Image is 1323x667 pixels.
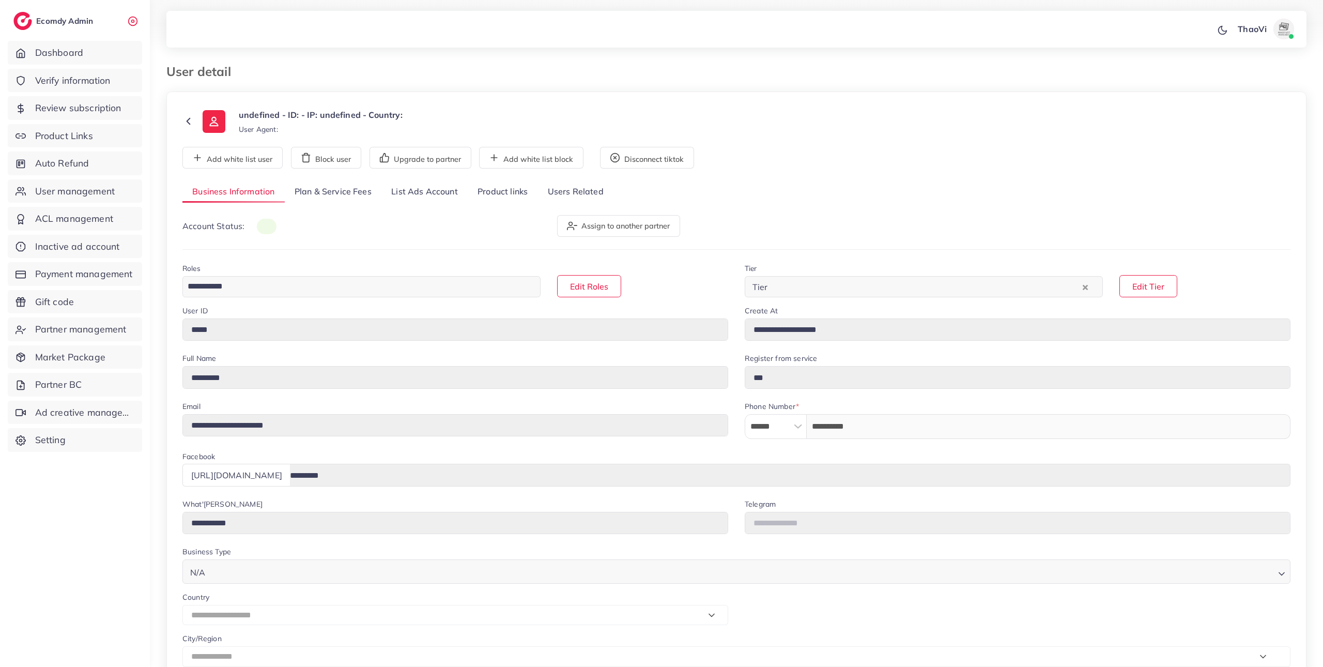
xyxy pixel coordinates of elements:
a: Market Package [8,345,142,369]
a: Verify information [8,69,142,93]
button: Disconnect tiktok [600,147,694,169]
span: Ad creative management [35,406,134,419]
label: User ID [182,306,208,316]
input: Search for option [184,279,527,295]
h2: Ecomdy Admin [36,16,96,26]
button: Add white list user [182,147,283,169]
label: Country [182,592,209,602]
span: Dashboard [35,46,83,59]
a: ThaoViavatar [1232,19,1298,39]
label: What'[PERSON_NAME] [182,499,263,509]
span: Auto Refund [35,157,89,170]
div: Search for option [182,559,1290,584]
span: N/A [188,565,207,580]
label: Phone Number [745,401,799,412]
small: User Agent: [239,124,278,134]
span: Setting [35,433,66,447]
label: Register from service [745,353,817,363]
span: Inactive ad account [35,240,120,253]
button: Block user [291,147,361,169]
h3: User detail [166,64,239,79]
p: undefined - ID: - IP: undefined - Country: [239,109,403,121]
label: Roles [182,263,201,274]
label: Facebook [182,451,215,462]
label: Tier [745,263,757,274]
a: Gift code [8,290,142,314]
img: avatar [1273,19,1294,39]
a: Business Information [182,181,285,203]
a: ACL management [8,207,142,231]
a: Review subscription [8,96,142,120]
label: Business Type [182,547,231,557]
input: Search for option [208,563,1274,580]
p: ThaoVi [1238,23,1267,35]
a: Auto Refund [8,151,142,175]
a: Product Links [8,124,142,148]
span: Partner BC [35,378,82,391]
div: Search for option [745,276,1103,297]
img: ic-user-info.36bf1079.svg [203,110,225,133]
a: Payment management [8,262,142,286]
label: Telegram [745,499,776,509]
a: List Ads Account [381,181,468,203]
div: Search for option [182,276,541,297]
a: Partner BC [8,373,142,397]
img: logo [13,12,32,30]
span: ACL management [35,212,113,225]
label: City/Region [182,633,222,644]
a: Users Related [537,181,613,203]
a: Dashboard [8,41,142,65]
span: Verify information [35,74,111,87]
span: Tier [750,279,770,295]
span: User management [35,185,115,198]
span: Partner management [35,323,127,336]
a: logoEcomdy Admin [13,12,96,30]
span: Market Package [35,351,105,364]
span: Review subscription [35,101,121,115]
button: Edit Roles [557,275,621,297]
a: Inactive ad account [8,235,142,259]
a: Setting [8,428,142,452]
span: Gift code [35,295,74,309]
span: Product Links [35,129,93,143]
span: Payment management [35,267,133,281]
a: User management [8,179,142,203]
button: Clear Selected [1083,281,1088,293]
label: Email [182,401,201,412]
label: Create At [745,306,778,316]
button: Upgrade to partner [370,147,471,169]
button: Add white list block [479,147,583,169]
input: Search for option [771,279,1081,295]
p: Account Status: [182,220,276,233]
a: Ad creative management [8,401,142,425]
div: [URL][DOMAIN_NAME] [182,464,290,486]
button: Assign to another partner [557,215,680,237]
label: Full Name [182,353,216,363]
a: Product links [468,181,537,203]
button: Edit Tier [1119,275,1177,297]
a: Partner management [8,317,142,341]
a: Plan & Service Fees [285,181,381,203]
